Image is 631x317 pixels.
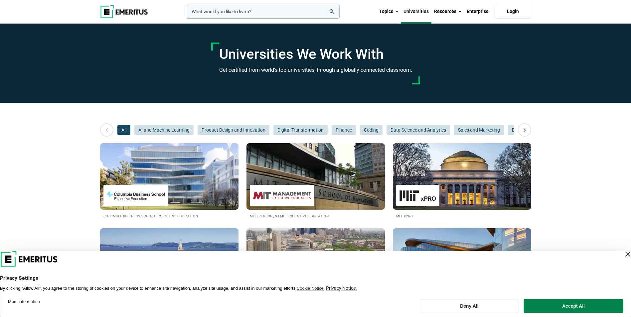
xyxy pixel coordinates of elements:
button: AI and Machine Learning [134,125,194,135]
img: Universities We Work With [246,228,385,295]
button: Digital Transformation [273,125,328,135]
button: Finance [332,125,356,135]
h2: Columbia Business School Executive Education [103,213,235,219]
a: Universities We Work With Wharton Executive Education [PERSON_NAME] Executive Education [246,228,385,304]
a: Universities We Work With Berkeley Executive Education Berkeley Executive Education [100,228,238,304]
a: Universities We Work With MIT xPRO MIT xPRO [393,143,531,219]
h3: Get certified from world’s top universities, through a globally connected classroom. [219,66,412,74]
a: Universities We Work With Columbia Business School Executive Education Columbia Business School E... [100,143,238,219]
input: woocommerce-product-search-field-0 [186,5,340,19]
img: Universities We Work With [100,228,238,295]
button: Product Design and Innovation [198,125,269,135]
button: All [117,125,130,135]
button: Data Science and Analytics [387,125,450,135]
button: Sales and Marketing [454,125,504,135]
img: Universities We Work With [393,143,531,210]
img: Columbia Business School Executive Education [107,188,165,203]
h1: Universities We Work With [219,46,412,62]
a: Universities We Work With MIT Sloan Executive Education MIT [PERSON_NAME] Executive Education [246,143,385,219]
a: Login [495,5,531,19]
button: Digital Marketing [508,125,551,135]
button: Coding [360,125,383,135]
h2: MIT [PERSON_NAME] Executive Education [250,213,382,219]
img: Universities We Work With [100,143,238,210]
img: MIT xPRO [399,188,436,203]
h2: MIT xPRO [396,213,528,219]
a: Universities We Work With Kellogg Executive Education [PERSON_NAME] Executive Education [393,228,531,304]
img: Universities We Work With [246,143,385,210]
img: MIT Sloan Executive Education [253,188,311,203]
img: Universities We Work With [393,228,531,295]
